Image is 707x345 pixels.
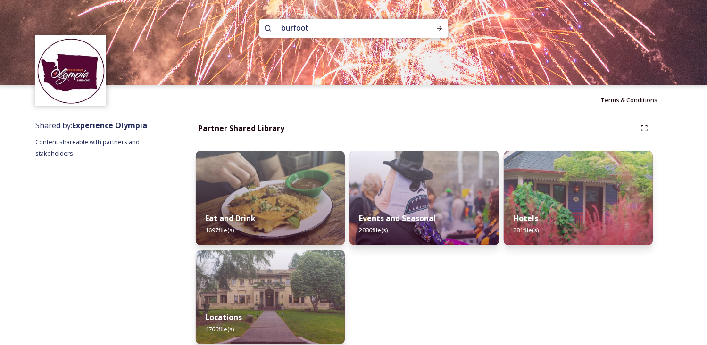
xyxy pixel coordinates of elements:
[37,37,105,105] img: download.jpeg
[276,18,406,39] input: Search
[349,151,499,245] img: 01dfedb3-f9ab-4218-ac58-566c60a655a5.jpg
[196,151,345,245] img: a0e002fa-8ac6-45f8-808f-2eff4e864581.jpg
[359,226,388,234] span: 2886 file(s)
[513,213,538,223] strong: Hotels
[359,213,436,223] strong: Events and Seasonal
[72,120,147,131] strong: Experience Olympia
[205,312,242,322] strong: Locations
[35,120,147,131] span: Shared by:
[600,96,657,104] span: Terms & Conditions
[35,138,141,157] span: Content shareable with partners and stakeholders
[513,226,539,234] span: 281 file(s)
[600,94,672,106] a: Terms & Conditions
[196,250,345,344] img: 1a6aefa4-f8a4-4c7b-b265-d8a594f9ce8f.jpg
[198,123,284,133] strong: Partner Shared Library
[504,151,653,245] img: 89a5bdf1-4903-4510-b079-5b495e2b74da.jpg
[205,226,234,234] span: 1697 file(s)
[205,325,234,333] span: 4766 file(s)
[205,213,256,223] strong: Eat and Drink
